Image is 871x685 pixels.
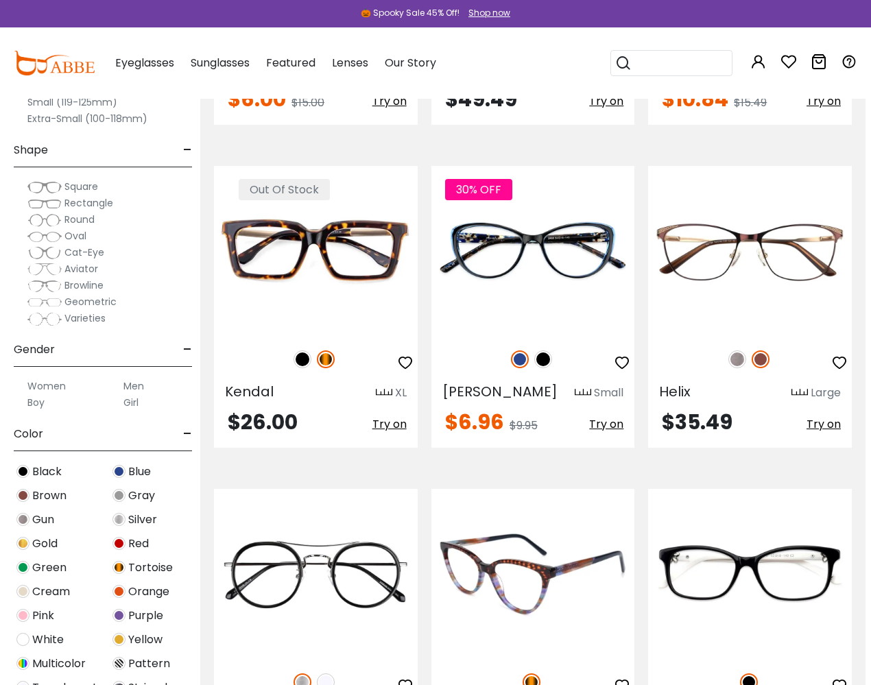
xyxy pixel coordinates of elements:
img: Green [16,561,29,574]
span: Purple [128,608,163,624]
span: Shape [14,134,48,167]
span: Rectangle [64,196,113,210]
span: $15.49 [734,95,767,110]
img: Tortoise Kendal - Acetate,Metal ,Universal Bridge Fit [214,166,418,335]
img: Orange [112,585,126,598]
span: [PERSON_NAME] [442,382,558,401]
img: Gray [112,489,126,502]
img: Gun [16,513,29,526]
span: Browline [64,278,104,292]
img: Cat-Eye.png [27,246,62,260]
span: Tortoise [128,560,173,576]
span: Try on [372,93,407,109]
button: Try on [372,412,407,437]
img: Multicolor [16,657,29,670]
span: Pattern [128,656,170,672]
img: abbeglasses.com [14,51,95,75]
img: Silver [112,513,126,526]
img: Yellow [112,633,126,646]
span: Green [32,560,67,576]
img: size ruler [575,388,591,398]
span: Blue [128,464,151,480]
span: Kendal [225,382,274,401]
span: Gender [14,333,55,366]
img: Blue Olga - Plastic Eyeglasses [431,166,635,335]
span: Cream [32,584,70,600]
label: Extra-Small (100-118mm) [27,110,147,127]
span: $26.00 [228,407,298,437]
img: Pattern [112,657,126,670]
span: $6.96 [445,407,504,437]
span: Round [64,213,95,226]
div: XL [395,385,407,401]
span: Varieties [64,311,106,325]
span: Gun [32,512,54,528]
img: Black [16,465,29,478]
img: Brown [16,489,29,502]
span: Try on [589,416,623,432]
button: Try on [807,412,841,437]
img: Red [112,537,126,550]
img: Brown Helix - Metal ,Adjust Nose Pads [648,166,852,335]
button: Try on [807,89,841,114]
img: Tortoise Sazava - Acetate ,Universal Bridge Fit [431,489,635,658]
span: Try on [807,416,841,432]
span: Yellow [128,632,163,648]
span: $6.00 [228,84,286,114]
img: Browline.png [27,279,62,293]
button: Try on [372,89,407,114]
span: $49.49 [445,84,517,114]
img: Cream [16,585,29,598]
span: - [183,333,192,366]
span: - [183,134,192,167]
span: Try on [372,416,407,432]
span: Gold [32,536,58,552]
img: Blue [511,350,529,368]
div: Large [811,385,841,401]
span: Black [32,464,62,480]
img: Rectangle.png [27,197,62,211]
div: 🎃 Spooky Sale 45% Off! [361,7,460,19]
img: Silver Coexist - Combination ,Adjust Nose Pads [214,489,418,658]
img: Brown [752,350,769,368]
span: Helix [659,382,691,401]
img: Square.png [27,180,62,194]
label: Small (119-125mm) [27,94,117,110]
img: Gold [16,537,29,550]
label: Men [123,378,144,394]
span: Geometric [64,295,117,309]
img: Pink [16,609,29,622]
span: Out Of Stock [239,179,330,200]
span: Gray [128,488,155,504]
span: Aviator [64,262,98,276]
label: Boy [27,394,45,411]
img: Black [294,350,311,368]
span: Silver [128,512,157,528]
span: Sunglasses [191,55,250,71]
img: Aviator.png [27,263,62,276]
img: White [16,633,29,646]
img: Black Paula - Acetate ,Universal Bridge Fit [648,489,852,658]
span: Lenses [332,55,368,71]
span: - [183,418,192,450]
span: Square [64,180,98,193]
span: Oval [64,229,86,243]
a: Shop now [462,7,510,19]
img: size ruler [376,388,392,398]
span: Try on [807,93,841,109]
img: Black [534,350,552,368]
img: Oval.png [27,230,62,243]
div: Shop now [468,7,510,19]
span: Color [14,418,43,450]
span: Featured [266,55,315,71]
span: 30% OFF [445,179,512,200]
span: Pink [32,608,54,624]
span: Multicolor [32,656,86,672]
span: $9.95 [510,418,538,433]
label: Girl [123,394,139,411]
